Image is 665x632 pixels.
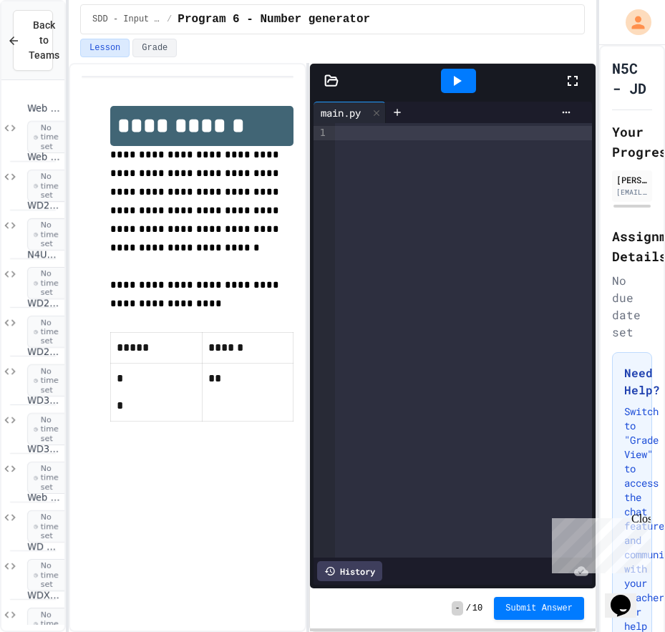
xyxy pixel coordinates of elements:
[472,603,482,614] span: 10
[317,561,382,581] div: History
[611,6,655,39] div: My Account
[612,272,652,341] div: No due date set
[6,6,99,91] div: Chat with us now!Close
[167,14,172,25] span: /
[616,187,648,198] div: [EMAIL_ADDRESS][DOMAIN_NAME][PERSON_NAME]
[452,601,462,616] span: -
[27,395,62,407] span: WD3a: JavaScript Task 1
[27,218,69,251] span: No time set
[27,249,62,261] span: N4UA ISDD: Bike Scotland
[466,603,471,614] span: /
[546,512,651,573] iframe: chat widget
[27,541,62,553] span: WD Unit Assess > 2024/25 SQA Assignment
[27,444,62,456] span: WD3c: JavaScript Scholar Example
[80,39,130,57] button: Lesson
[27,346,62,359] span: WD2c: Media (Audio and Video)
[616,173,648,186] div: [PERSON_NAME]
[27,590,62,602] span: WDX2: Multipage Movie Franchise
[27,200,62,213] span: WD2a: D&I > Navigational Structure & Wireframes
[27,170,69,203] span: No time set
[92,14,161,25] span: SDD - Input & Output, simple calculations
[505,603,573,614] span: Submit Answer
[314,105,368,120] div: main.py
[27,316,69,349] span: No time set
[314,126,328,140] div: 1
[132,39,177,57] button: Grade
[29,18,59,63] span: Back to Teams
[27,492,62,505] span: Web CW Revision > Environmental Impact
[612,58,652,98] h1: N5C - JD
[27,510,69,543] span: No time set
[27,462,69,495] span: No time set
[27,298,62,310] span: WD2x: Bridge Cafe
[27,364,69,397] span: No time set
[27,152,62,164] span: Web 1b > IDs 1 page (Subjects)
[27,103,62,115] span: Web 1a > Holidays
[178,11,370,28] span: Program 6 - Number generator
[624,364,640,399] h3: Need Help?
[27,559,69,592] span: No time set
[612,122,652,162] h2: Your Progress
[27,267,69,300] span: No time set
[605,575,651,618] iframe: chat widget
[27,121,69,154] span: No time set
[612,226,652,266] h2: Assignment Details
[27,413,69,446] span: No time set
